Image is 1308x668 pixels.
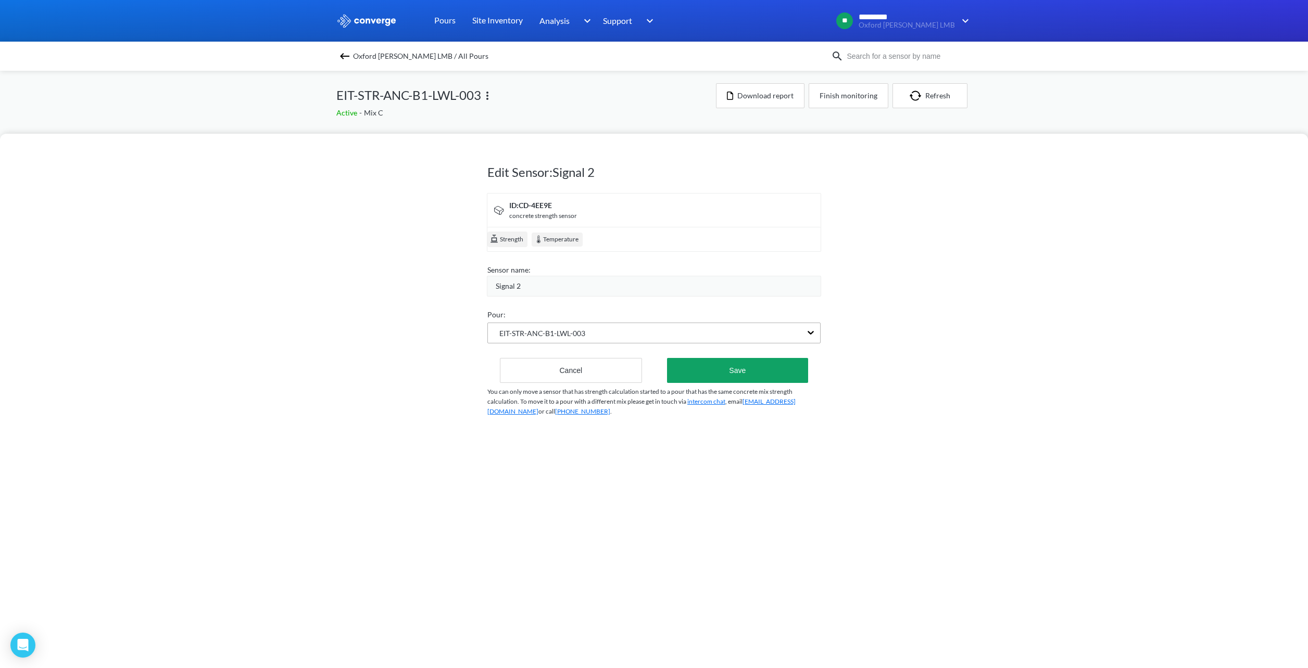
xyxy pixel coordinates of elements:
div: ID: CD-4EE9E [509,200,577,211]
input: Search for a sensor by name [844,50,970,62]
img: icon-search.svg [831,50,844,62]
div: concrete strength sensor [509,211,577,221]
h1: Edit Sensor: Signal 2 [487,164,821,181]
img: downArrow.svg [639,15,656,27]
span: Analysis [539,14,570,27]
img: cube.svg [489,234,499,243]
img: downArrow.svg [955,15,972,27]
img: logo_ewhite.svg [336,14,397,28]
span: Support [603,14,632,27]
div: Temperature [532,233,583,247]
span: EIT-STR-ANC-B1-LWL-003 [488,328,585,339]
div: Sensor name: [487,264,821,276]
span: Strength [499,235,523,245]
img: backspace.svg [338,50,351,62]
a: [EMAIL_ADDRESS][DOMAIN_NAME] [487,397,796,415]
a: intercom chat [687,397,725,405]
img: downArrow.svg [577,15,594,27]
button: Cancel [500,358,642,383]
img: signal-icon.svg [493,204,505,216]
span: Signal 2 [496,280,521,292]
button: Save [667,358,808,383]
div: Open Intercom Messenger [10,633,35,658]
div: Pour: [487,309,821,320]
img: temperature.svg [534,235,543,244]
a: [PHONE_NUMBER] [555,407,610,415]
span: Oxford [PERSON_NAME] LMB [859,21,955,29]
span: Oxford [PERSON_NAME] LMB / All Pours [353,49,488,63]
p: You can only move a sensor that has strength calculation started to a pour that has the same conc... [487,387,821,416]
